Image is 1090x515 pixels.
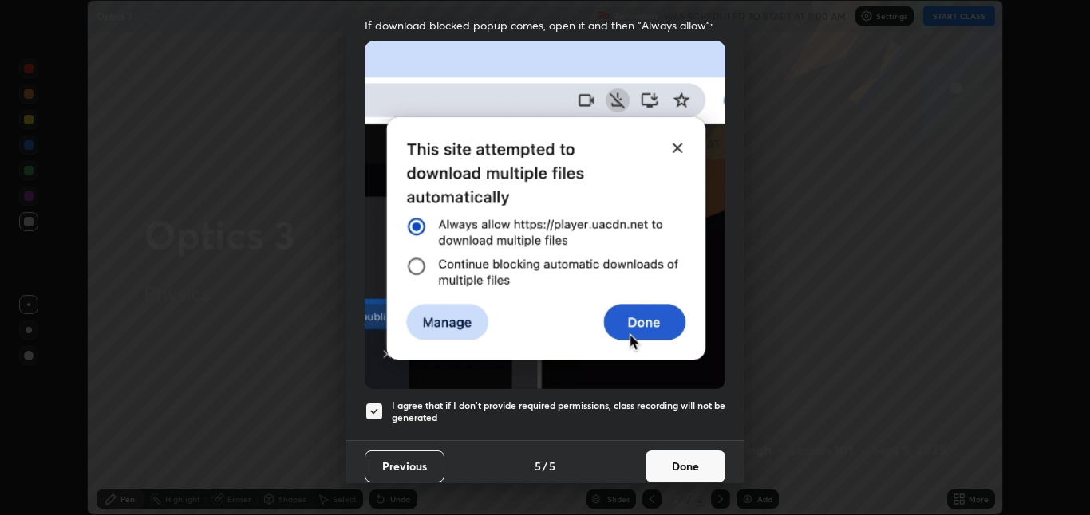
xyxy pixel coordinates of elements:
img: downloads-permission-blocked.gif [365,41,725,389]
span: If download blocked popup comes, open it and then "Always allow": [365,18,725,33]
h4: 5 [549,458,555,474]
h4: / [543,458,547,474]
button: Done [646,450,725,482]
h4: 5 [535,458,541,474]
h5: I agree that if I don't provide required permissions, class recording will not be generated [392,399,725,424]
button: Previous [365,450,444,482]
